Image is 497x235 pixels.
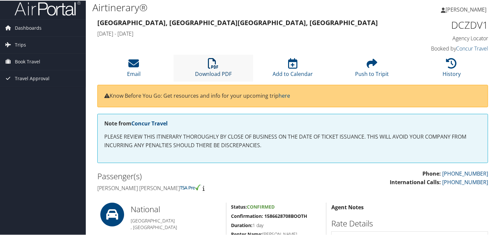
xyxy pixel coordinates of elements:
span: Confirmed [247,203,275,209]
h4: [PERSON_NAME] [PERSON_NAME] [97,184,288,191]
a: Email [127,61,141,77]
span: Trips [15,36,26,52]
h1: DCZDV1 [398,17,488,31]
h2: National [131,203,221,214]
h5: 1 day [231,221,321,228]
a: Concur Travel [456,44,488,51]
strong: [GEOGRAPHIC_DATA], [GEOGRAPHIC_DATA] [GEOGRAPHIC_DATA], [GEOGRAPHIC_DATA] [97,17,378,26]
h4: Booked by [398,44,488,51]
img: tsa-precheck.png [180,184,201,190]
strong: Phone: [422,169,441,177]
strong: Status: [231,203,247,209]
strong: Confirmation: 1586628708BOOTH [231,212,308,218]
a: Download PDF [195,61,232,77]
strong: Note from [104,119,168,126]
strong: Duration: [231,221,253,228]
h2: Rate Details [331,217,488,228]
span: Travel Approval [15,70,50,86]
a: History [443,61,461,77]
strong: Agent Notes [331,203,364,210]
span: [PERSON_NAME] [446,5,486,13]
a: Add to Calendar [273,61,313,77]
h2: Passenger(s) [97,170,288,181]
a: here [279,91,290,99]
h4: [DATE] - [DATE] [97,29,388,37]
a: [PHONE_NUMBER] [442,169,488,177]
p: PLEASE REVIEW THIS ITINERARY THOROUGHLY BY CLOSE OF BUSINESS ON THE DATE OF TICKET ISSUANCE. THIS... [104,132,481,149]
p: Know Before You Go: Get resources and info for your upcoming trip [104,91,481,100]
a: Concur Travel [131,119,168,126]
strong: International Calls: [390,178,441,185]
h5: [GEOGRAPHIC_DATA] , [GEOGRAPHIC_DATA] [131,217,221,230]
h4: Agency Locator [398,34,488,41]
span: Book Travel [15,53,40,69]
a: [PHONE_NUMBER] [442,178,488,185]
a: Push to Tripit [355,61,389,77]
span: Dashboards [15,19,42,36]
